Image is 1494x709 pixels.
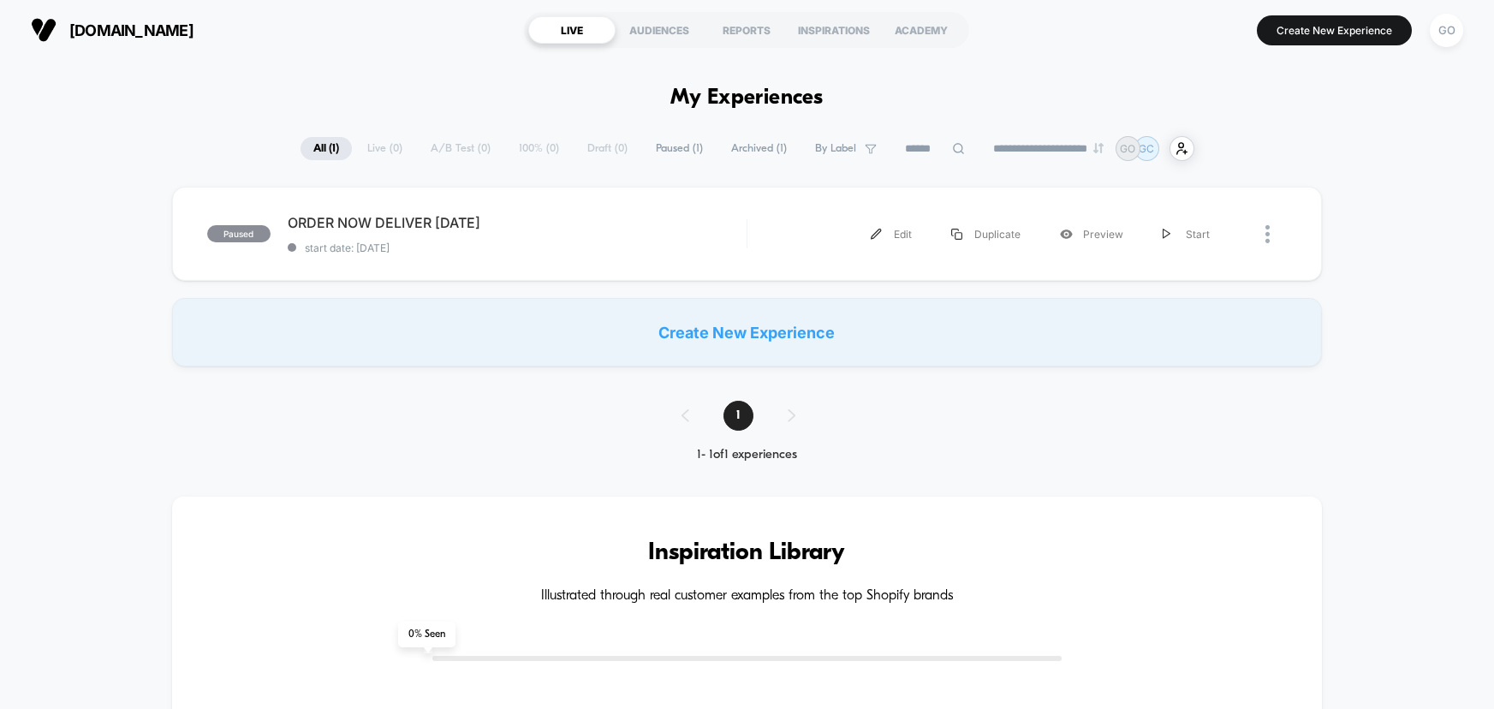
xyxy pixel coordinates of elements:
[223,588,1271,605] h4: Illustrated through real customer examples from the top Shopify brands
[1430,14,1463,47] div: GO
[871,229,882,240] img: menu
[207,225,271,242] span: paused
[1120,142,1135,155] p: GO
[790,16,878,44] div: INSPIRATIONS
[1425,13,1468,48] button: GO
[932,215,1040,253] div: Duplicate
[703,16,790,44] div: REPORTS
[31,17,57,43] img: Visually logo
[1040,215,1143,253] div: Preview
[951,229,962,240] img: menu
[1139,142,1154,155] p: GC
[670,86,824,110] h1: My Experiences
[288,241,747,254] span: start date: [DATE]
[664,448,830,462] div: 1 - 1 of 1 experiences
[718,137,800,160] span: Archived ( 1 )
[172,298,1323,366] div: Create New Experience
[69,21,193,39] span: [DOMAIN_NAME]
[1093,143,1104,153] img: end
[723,401,753,431] span: 1
[223,539,1271,567] h3: Inspiration Library
[398,622,455,647] span: 0 % Seen
[528,16,616,44] div: LIVE
[616,16,703,44] div: AUDIENCES
[643,137,716,160] span: Paused ( 1 )
[1143,215,1229,253] div: Start
[1163,229,1171,240] img: menu
[815,142,856,155] span: By Label
[26,16,199,44] button: [DOMAIN_NAME]
[851,215,932,253] div: Edit
[1257,15,1412,45] button: Create New Experience
[301,137,352,160] span: All ( 1 )
[288,214,747,231] span: ORDER NOW DELIVER [DATE]
[1265,225,1270,243] img: close
[878,16,965,44] div: ACADEMY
